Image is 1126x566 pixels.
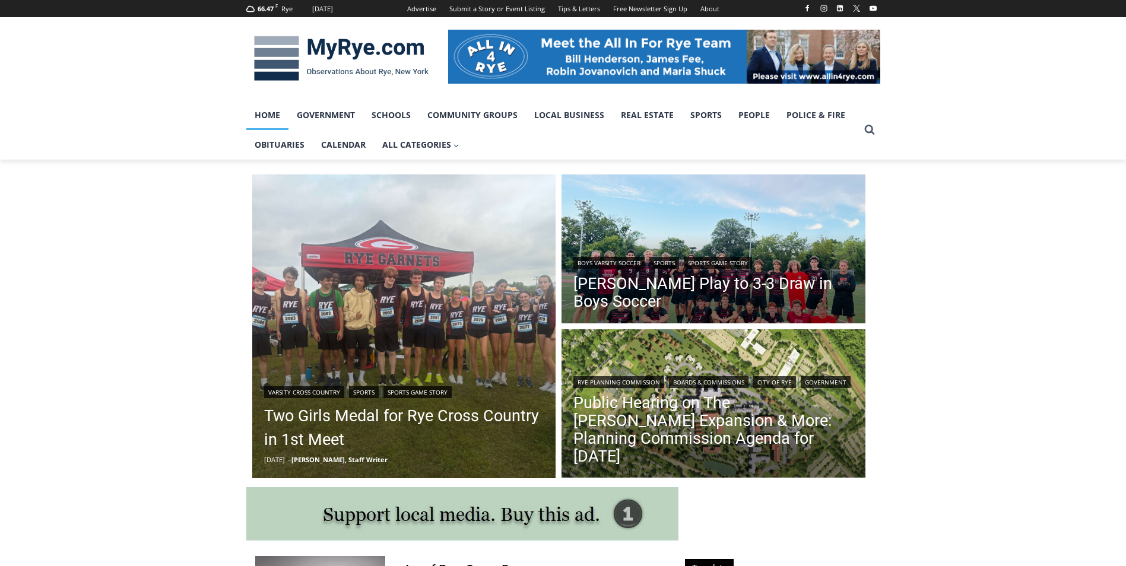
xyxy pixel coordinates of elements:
a: Two Girls Medal for Rye Cross Country in 1st Meet [264,404,544,451]
a: Home [246,100,288,130]
a: Obituaries [246,130,313,160]
a: Sports Game Story [383,386,452,398]
img: (PHOTO: The 2025 Rye Boys Varsity Soccer team. Contributed.) [562,174,865,326]
a: All Categories [374,130,468,160]
div: | | | [573,374,854,388]
a: Sports [649,257,679,269]
a: Rye Planning Commission [573,376,664,388]
a: Varsity Cross Country [264,386,344,398]
a: [PERSON_NAME], Staff Writer [291,455,388,464]
span: 66.47 [258,4,274,13]
a: [PERSON_NAME] Play to 3-3 Draw in Boys Soccer [573,275,854,310]
a: Instagram [817,1,831,15]
a: Read More Public Hearing on The Osborn Expansion & More: Planning Commission Agenda for Tuesday, ... [562,329,865,481]
nav: Primary Navigation [246,100,859,160]
a: Sports [349,386,379,398]
div: | | [573,255,854,269]
a: Police & Fire [778,100,854,130]
span: All Categories [382,138,459,151]
a: People [730,100,778,130]
img: All in for Rye [448,30,880,83]
a: Sports Game Story [684,257,752,269]
div: Rye [281,4,293,14]
a: X [849,1,864,15]
a: Schools [363,100,419,130]
a: Public Hearing on The [PERSON_NAME] Expansion & More: Planning Commission Agenda for [DATE] [573,394,854,465]
img: (PHOTO: The Rye Varsity Cross Country team after their first meet on Saturday, September 6, 2025.... [252,174,556,478]
a: Boards & Commissions [669,376,748,388]
img: MyRye.com [246,28,436,90]
div: | | [264,384,544,398]
span: – [288,455,291,464]
a: Sports [682,100,730,130]
a: Community Groups [419,100,526,130]
a: Local Business [526,100,613,130]
a: Government [288,100,363,130]
a: City of Rye [753,376,796,388]
div: [DATE] [312,4,333,14]
a: Boys Varsity Soccer [573,257,645,269]
a: Linkedin [833,1,847,15]
img: (PHOTO: Illustrative plan of The Osborn's proposed site plan from the July 105h public hearing. T... [562,329,865,481]
button: View Search Form [859,119,880,141]
a: Facebook [800,1,814,15]
a: Calendar [313,130,374,160]
a: Government [801,376,851,388]
a: Read More Two Girls Medal for Rye Cross Country in 1st Meet [252,174,556,478]
a: Read More Rye, Harrison Play to 3-3 Draw in Boys Soccer [562,174,865,326]
img: support local media, buy this ad [246,487,678,540]
time: [DATE] [264,455,285,464]
span: F [275,2,278,9]
a: YouTube [866,1,880,15]
a: Real Estate [613,100,682,130]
